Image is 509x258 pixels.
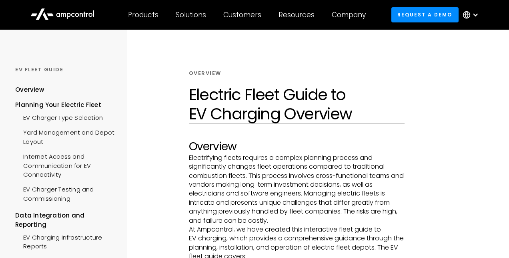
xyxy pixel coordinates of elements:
div: Resources [279,10,315,19]
a: EV Charging Infrastructure Reports [15,229,117,253]
p: Electrifying fleets requires a complex planning process and significantly changes fleet operation... [189,153,405,225]
div: Company [332,10,366,19]
div: Overview [189,70,221,77]
a: Request a demo [391,7,459,22]
div: Solutions [176,10,206,19]
a: Yard Management and Depot Layout [15,124,117,148]
div: Products [128,10,158,19]
h1: Electric Fleet Guide to EV Charging Overview [189,85,405,123]
div: Customers [223,10,261,19]
h2: Overview [189,140,405,153]
div: Ev Fleet GUIDE [15,66,117,73]
div: Data Integration and Reporting [15,211,117,229]
a: EV Charger Type Selection [15,109,103,124]
a: Internet Access and Communication for EV Connectivity [15,148,117,181]
div: Planning Your Electric Fleet [15,101,117,109]
div: Overview [15,85,44,94]
a: Overview [15,85,44,100]
a: EV Charger Testing and Commissioning [15,181,117,205]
